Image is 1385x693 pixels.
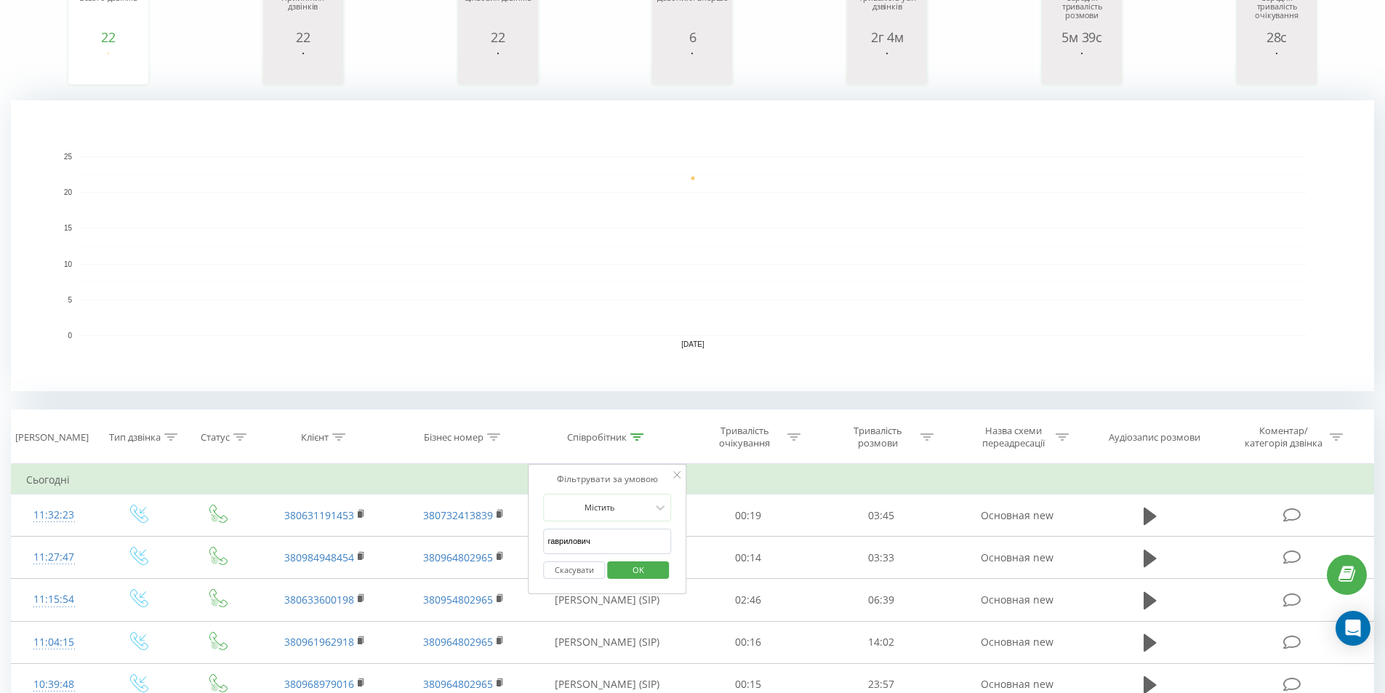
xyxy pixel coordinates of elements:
text: 5 [68,296,72,304]
div: Open Intercom Messenger [1336,611,1370,646]
a: 380964802965 [423,635,493,649]
a: 380964802965 [423,550,493,564]
svg: A chart. [851,44,923,88]
td: Основная new [947,579,1085,621]
div: Співробітник [567,431,627,444]
a: 380732413839 [423,508,493,522]
a: 380984948454 [284,550,354,564]
div: Клієнт [301,431,329,444]
div: 22 [267,30,340,44]
text: [DATE] [681,340,704,348]
button: OK [607,561,669,580]
text: 25 [64,153,73,161]
td: 03:45 [815,494,948,537]
div: Коментар/категорія дзвінка [1241,425,1326,449]
div: 6 [656,30,728,44]
td: 00:19 [682,494,815,537]
svg: A chart. [462,44,534,88]
svg: A chart. [72,44,145,88]
div: [PERSON_NAME] [15,431,89,444]
div: 11:15:54 [26,585,82,614]
a: 380631191453 [284,508,354,522]
div: 5м 39с [1045,30,1118,44]
a: 380954802965 [423,593,493,606]
td: Основная new [947,621,1085,663]
div: 11:32:23 [26,501,82,529]
div: 2г 4м [851,30,923,44]
div: Тип дзвінка [109,431,161,444]
text: 20 [64,188,73,196]
a: 380633600198 [284,593,354,606]
a: 380968979016 [284,677,354,691]
div: 22 [462,30,534,44]
td: 02:46 [682,579,815,621]
div: Бізнес номер [424,431,483,444]
td: [PERSON_NAME] (SIP) [533,579,682,621]
text: 10 [64,260,73,268]
text: 0 [68,332,72,340]
svg: A chart. [656,44,728,88]
td: 00:16 [682,621,815,663]
td: Основная new [947,537,1085,579]
div: 11:04:15 [26,628,82,657]
div: Аудіозапис розмови [1109,431,1200,444]
svg: A chart. [1045,44,1118,88]
span: OK [618,558,659,581]
td: 00:14 [682,537,815,579]
svg: A chart. [11,100,1374,391]
td: [PERSON_NAME] (SIP) [533,621,682,663]
td: Основная new [947,494,1085,537]
div: Статус [201,431,230,444]
td: Сьогодні [12,465,1374,494]
div: 22 [72,30,145,44]
div: 28с [1240,30,1313,44]
text: 15 [64,225,73,233]
div: Тривалість розмови [839,425,917,449]
div: Тривалість очікування [706,425,784,449]
div: Фільтрувати за умовою [543,472,671,486]
div: 11:27:47 [26,543,82,572]
svg: A chart. [1240,44,1313,88]
div: Назва схеми переадресації [974,425,1052,449]
td: 06:39 [815,579,948,621]
input: Введіть значення [543,529,671,554]
button: Скасувати [543,561,605,580]
td: 03:33 [815,537,948,579]
a: 380961962918 [284,635,354,649]
svg: A chart. [267,44,340,88]
a: 380964802965 [423,677,493,691]
td: 14:02 [815,621,948,663]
